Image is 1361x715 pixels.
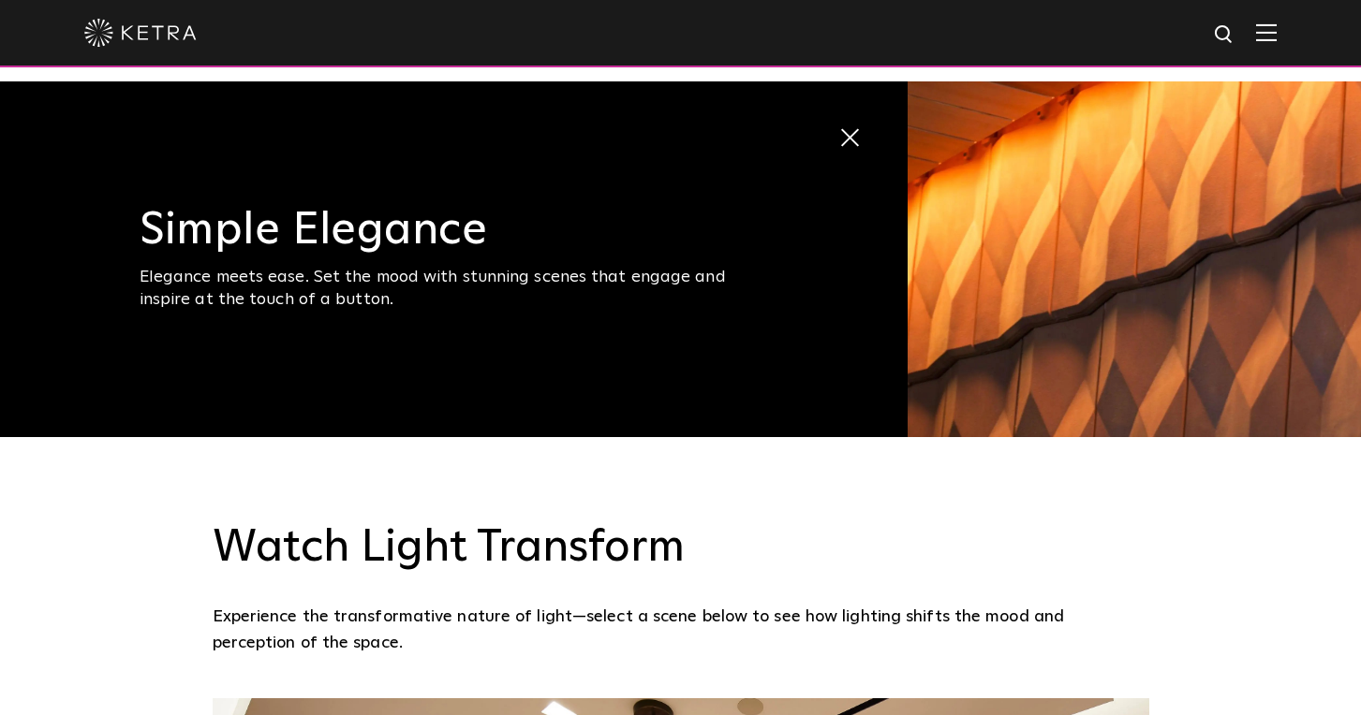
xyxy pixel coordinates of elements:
[908,81,1361,437] img: simple_elegance
[1256,23,1277,41] img: Hamburger%20Nav.svg
[213,604,1140,657] p: Experience the transformative nature of light—select a scene below to see how lighting shifts the...
[213,521,1149,576] h3: Watch Light Transform
[140,208,772,253] h3: Simple Elegance
[1213,23,1236,47] img: search icon
[140,267,772,311] div: Elegance meets ease. Set the mood with stunning scenes that engage and inspire at the touch of a ...
[84,19,197,47] img: ketra-logo-2019-white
